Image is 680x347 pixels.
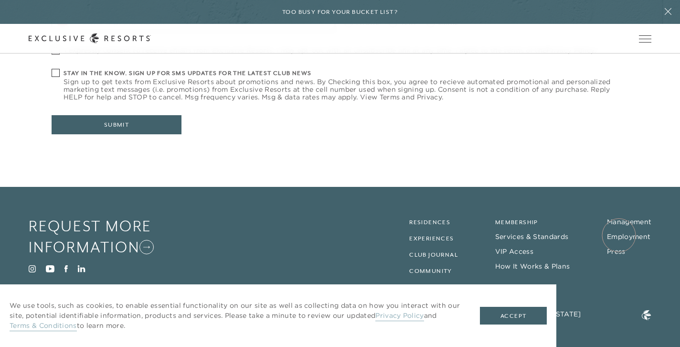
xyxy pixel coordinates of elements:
[495,232,568,241] a: Services & Standards
[480,307,547,325] button: Accept
[409,251,458,258] a: Club Journal
[52,115,181,134] button: Submit
[639,35,651,42] button: Open navigation
[607,217,651,226] a: Management
[607,247,626,256] a: Press
[409,268,452,274] a: Community
[64,78,628,101] span: Sign up to get texts from Exclusive Resorts about promotions and news. By Checking this box, you ...
[10,301,461,331] p: We use tools, such as cookies, to enable essential functionality on our site as well as collectin...
[495,262,570,271] a: How It Works & Plans
[64,69,628,78] h6: Stay in the know. Sign up for sms updates for the latest club news
[495,219,538,226] a: Membership
[64,46,599,54] span: I expressly consent to receive emails from Exclusive Resorts. I may opt-out with an unsubscribe l...
[409,219,450,226] a: Residences
[375,311,424,321] a: Privacy Policy
[282,8,398,17] h6: Too busy for your bucket list?
[409,235,454,242] a: Experiences
[10,321,77,331] a: Terms & Conditions
[495,247,533,256] a: VIP Access
[29,216,192,258] a: Request More Information
[607,232,650,241] a: Employment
